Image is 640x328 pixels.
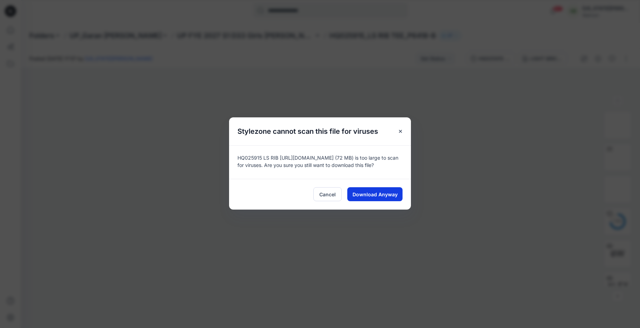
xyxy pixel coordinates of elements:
span: Download Anyway [353,191,398,198]
button: Close [394,125,407,138]
button: Download Anyway [347,187,403,201]
button: Cancel [313,187,342,201]
h5: Stylezone cannot scan this file for viruses [229,117,386,145]
span: Cancel [319,191,336,198]
div: HQ025915 LS RIB [URL][DOMAIN_NAME] (72 MB) is too large to scan for viruses. Are you sure you sti... [229,145,411,179]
